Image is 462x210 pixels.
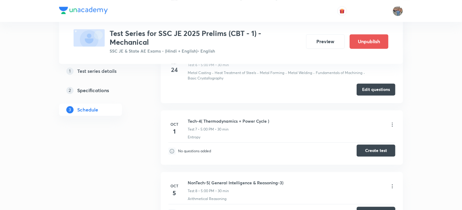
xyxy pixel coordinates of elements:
[66,87,74,94] p: 2
[168,127,180,136] h4: 1
[66,106,74,113] p: 3
[168,183,180,189] h6: Oct
[74,29,105,47] img: fallback-thumbnail.png
[188,188,229,194] p: Test 8 • 5:00 PM • 30 min
[59,84,141,96] a: 2Specifications
[257,70,259,76] div: ·
[337,6,347,16] button: avatar
[188,179,283,186] h6: NonTech-5( General Intelligence & Reasoning-3)
[188,70,211,76] p: Metal Casting
[168,147,176,155] img: infoIcon
[188,118,269,124] h6: Tech-4( Thermodynamics + Power Cycle )
[66,67,74,75] p: 1
[77,67,117,75] h5: Test series details
[212,70,213,76] div: ·
[364,70,365,76] div: ·
[188,134,200,140] p: Entropy
[188,76,223,81] p: Basic Crystallography
[110,29,301,47] h3: Test Series for SSC JE 2025 Prelims (CBT - 1) - Mechanical
[350,34,388,49] button: Unpublish
[188,196,226,202] p: Arithmetical Reasoning
[288,70,312,76] p: Metal Welding
[215,70,256,76] p: Heat Treatment of Steels
[306,34,345,49] button: Preview
[77,106,98,113] h5: Schedule
[357,83,395,95] button: Edit questions
[188,127,229,132] p: Test 7 • 5:00 PM • 30 min
[313,70,315,76] div: ·
[168,65,180,74] h4: 24
[178,148,211,154] p: No questions added
[260,70,284,76] p: Metal Forming
[188,62,229,68] p: Test 6 • 5:00 PM • 30 min
[168,121,180,127] h6: Oct
[285,70,287,76] div: ·
[59,7,108,15] a: Company Logo
[168,189,180,198] h4: 5
[77,87,109,94] h5: Specifications
[339,8,345,14] img: avatar
[357,144,395,157] button: Create test
[316,70,362,76] p: Fundamentals of Machining
[393,6,403,16] img: Gangesh Yadav
[59,65,141,77] a: 1Test series details
[110,48,301,54] p: SSC JE & State AE Exams - (Hindi + English) • English
[59,7,108,14] img: Company Logo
